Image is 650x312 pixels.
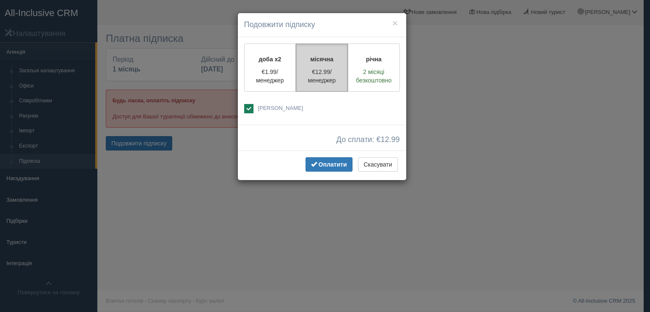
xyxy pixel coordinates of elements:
span: 12.99 [380,135,399,144]
span: Оплатити [319,161,347,168]
p: €12.99/менеджер [301,68,342,85]
h4: Подовжити підписку [244,19,400,30]
p: річна [353,55,394,63]
p: 2 місяці безкоштовно [353,68,394,85]
span: До сплати: € [336,136,400,144]
button: × [392,19,397,27]
button: Оплатити [306,157,353,172]
p: місячна [301,55,342,63]
span: [PERSON_NAME] [258,105,303,111]
p: €1.99/менеджер [250,68,291,85]
button: Скасувати [358,157,397,172]
p: доба x2 [250,55,291,63]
